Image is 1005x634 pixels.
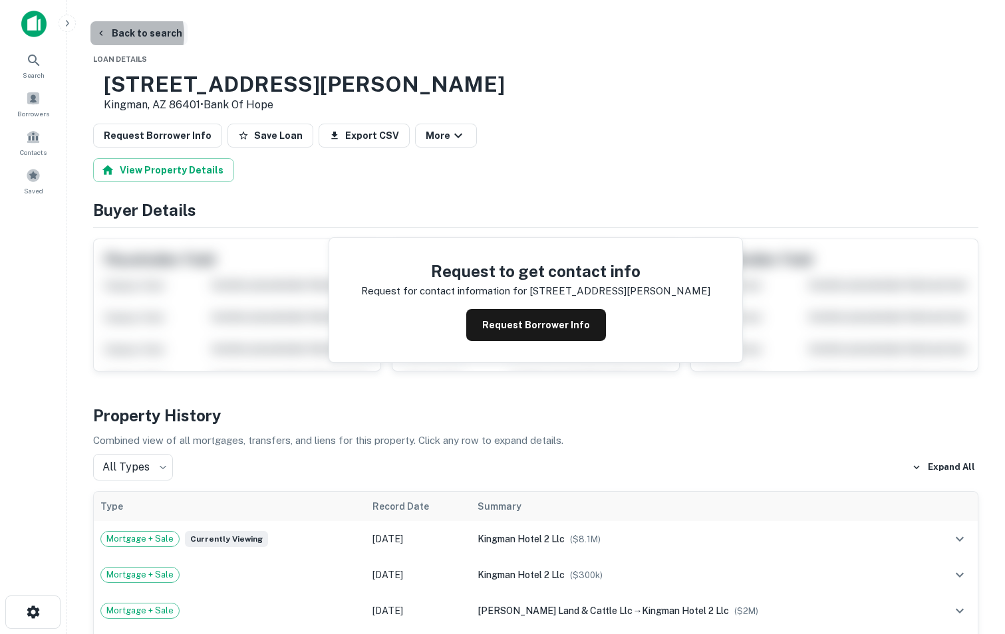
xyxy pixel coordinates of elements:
[93,403,978,427] h4: Property History
[478,605,633,616] span: [PERSON_NAME] land & cattle llc
[4,47,63,83] a: Search
[101,568,179,581] span: Mortgage + Sale
[101,604,179,617] span: Mortgage + Sale
[101,532,179,546] span: Mortgage + Sale
[529,283,710,299] p: [STREET_ADDRESS][PERSON_NAME]
[93,433,978,449] p: Combined view of all mortgages, transfers, and liens for this property. Click any row to expand d...
[23,70,45,80] span: Search
[93,198,978,222] h4: Buyer Details
[466,309,606,341] button: Request Borrower Info
[948,599,971,622] button: expand row
[93,55,147,63] span: Loan Details
[366,557,471,593] td: [DATE]
[478,534,565,544] span: kingman hotel 2 llc
[90,21,188,45] button: Back to search
[94,492,366,521] th: Type
[478,603,917,618] div: →
[471,492,923,521] th: Summary
[4,86,63,122] a: Borrowers
[4,163,63,199] a: Saved
[93,158,234,182] button: View Property Details
[93,454,173,480] div: All Types
[570,534,601,544] span: ($ 8.1M )
[909,457,978,477] button: Expand All
[415,124,477,148] button: More
[4,124,63,160] a: Contacts
[17,108,49,119] span: Borrowers
[366,521,471,557] td: [DATE]
[734,606,758,616] span: ($ 2M )
[570,570,603,580] span: ($ 300k )
[104,72,505,97] h3: [STREET_ADDRESS][PERSON_NAME]
[938,528,1005,591] iframe: Chat Widget
[227,124,313,148] button: Save Loan
[361,283,527,299] p: Request for contact information for
[185,531,268,547] span: Currently viewing
[319,124,410,148] button: Export CSV
[478,570,565,580] span: kingman hotel 2 llc
[20,147,47,158] span: Contacts
[366,492,471,521] th: Record Date
[21,11,47,37] img: capitalize-icon.png
[204,98,273,111] a: Bank Of Hope
[24,185,43,196] span: Saved
[104,97,505,113] p: Kingman, AZ 86401 •
[93,124,222,148] button: Request Borrower Info
[642,605,729,616] span: kingman hotel 2 llc
[361,259,710,283] h4: Request to get contact info
[366,593,471,629] td: [DATE]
